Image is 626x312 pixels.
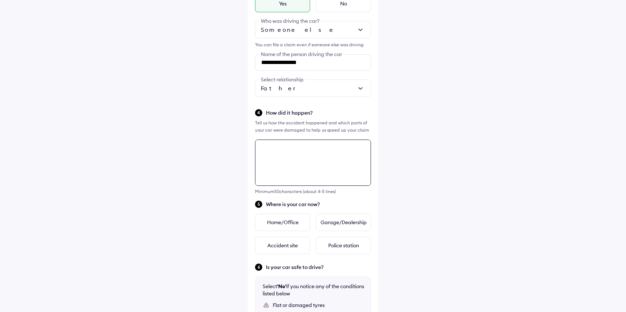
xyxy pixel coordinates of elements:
div: Accident site [255,237,310,254]
span: Father [261,85,305,92]
div: Police station [316,237,371,254]
span: Is your car safe to drive? [266,264,371,271]
div: You can file a claim even if someone else was driving [255,41,371,48]
div: Garage/Dealership [316,214,371,231]
div: Select if you notice any of the conditions listed below [263,283,364,297]
div: Home/Office [255,214,310,231]
b: 'No' [277,283,286,290]
div: Tell us how the accident happened and which parts of your car were damaged to help us speed up yo... [255,119,371,134]
div: Flat or damaged tyres [273,302,363,309]
span: Someone else [261,26,334,33]
span: Where is your car now? [266,201,371,208]
div: Minimum 50 characters (about 4-5 lines) [255,189,371,194]
span: How did it happen? [266,109,371,116]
